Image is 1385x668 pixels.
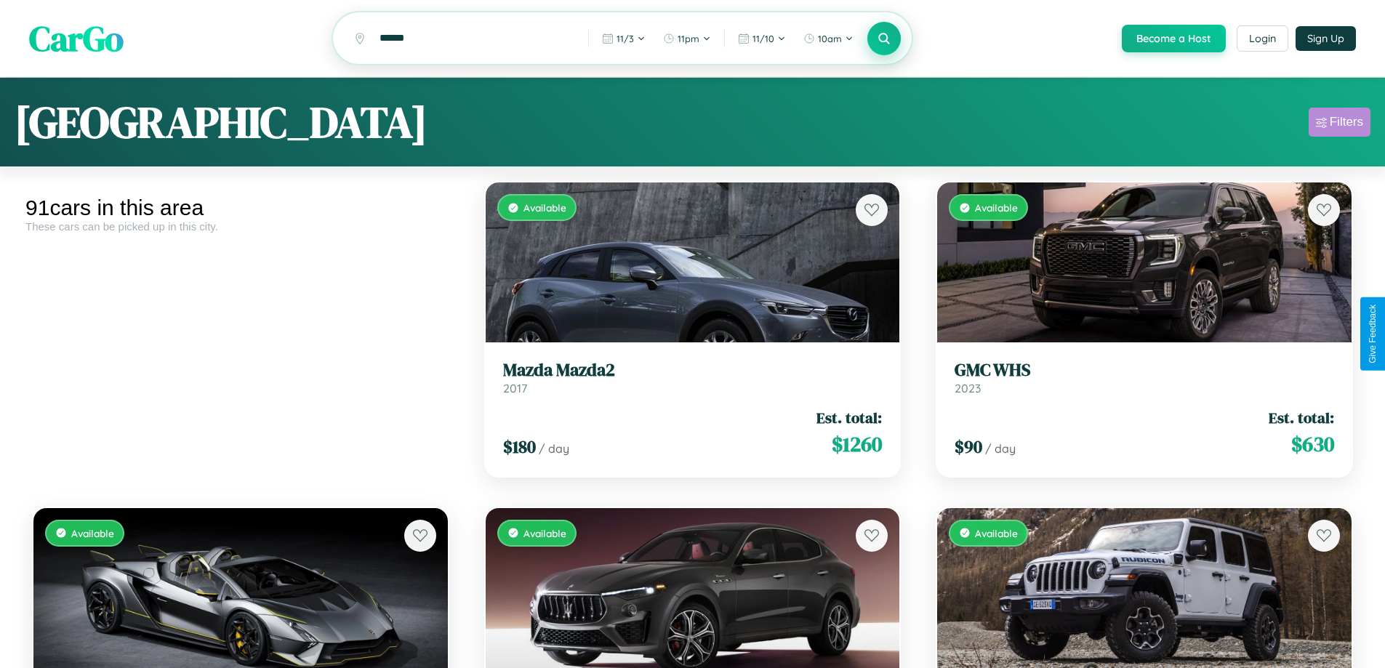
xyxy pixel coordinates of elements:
span: / day [539,441,569,456]
h1: [GEOGRAPHIC_DATA] [15,92,427,152]
span: / day [985,441,1016,456]
span: 11 / 10 [752,33,774,44]
a: GMC WHS2023 [955,360,1334,395]
span: Est. total: [816,407,882,428]
h3: GMC WHS [955,360,1334,381]
h3: Mazda Mazda2 [503,360,883,381]
span: 2023 [955,381,981,395]
span: $ 180 [503,435,536,459]
span: 2017 [503,381,527,395]
div: These cars can be picked up in this city. [25,220,456,233]
span: CarGo [29,15,124,63]
span: $ 630 [1291,430,1334,459]
div: 91 cars in this area [25,196,456,220]
a: Mazda Mazda22017 [503,360,883,395]
span: 11 / 3 [617,33,634,44]
span: Available [975,527,1018,539]
button: 11pm [656,27,718,50]
button: Become a Host [1122,25,1226,52]
span: 11pm [678,33,699,44]
span: $ 90 [955,435,982,459]
span: Available [71,527,114,539]
button: 11/3 [595,27,653,50]
button: Filters [1309,108,1370,137]
span: Available [975,201,1018,214]
button: Sign Up [1296,26,1356,51]
button: 11/10 [731,27,793,50]
span: 10am [818,33,842,44]
div: Give Feedback [1368,305,1378,363]
span: Est. total: [1269,407,1334,428]
button: 10am [796,27,861,50]
span: Available [523,527,566,539]
div: Filters [1330,115,1363,129]
button: Login [1237,25,1288,52]
span: $ 1260 [832,430,882,459]
span: Available [523,201,566,214]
